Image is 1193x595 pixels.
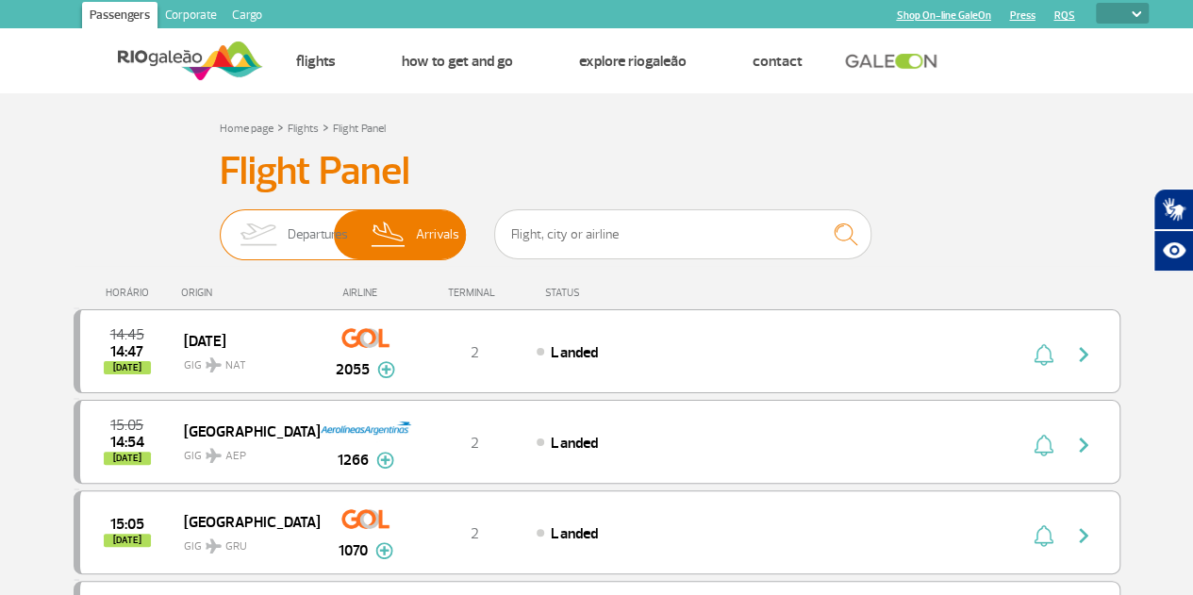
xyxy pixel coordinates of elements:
span: [DATE] [184,328,305,353]
button: Abrir tradutor de língua de sinais. [1153,189,1193,230]
a: > [323,116,329,138]
img: destiny_airplane.svg [206,357,222,372]
span: AEP [225,448,246,465]
span: 1266 [338,449,369,471]
img: seta-direita-painel-voo.svg [1072,524,1095,547]
span: Departures [288,210,348,259]
a: Press [1009,9,1035,22]
a: Flight Panel [333,122,386,136]
img: seta-direita-painel-voo.svg [1072,343,1095,366]
img: sino-painel-voo.svg [1034,524,1053,547]
img: slider-desembarque [361,210,417,259]
span: 2 [471,524,479,543]
span: Landed [551,524,597,543]
span: [DATE] [104,361,151,374]
h3: Flight Panel [220,148,974,195]
span: 2025-09-26 14:45:00 [110,328,144,341]
span: Landed [551,434,597,453]
a: Shop On-line GaleOn [896,9,990,22]
img: mais-info-painel-voo.svg [375,542,393,559]
img: sino-painel-voo.svg [1034,434,1053,456]
a: Home page [220,122,273,136]
span: GRU [225,538,247,555]
span: GIG [184,438,305,465]
a: Cargo [224,2,270,32]
img: destiny_airplane.svg [206,448,222,463]
span: GIG [184,528,305,555]
div: TERMINAL [413,287,536,299]
a: > [277,116,284,138]
div: ORIGIN [181,287,319,299]
span: NAT [225,357,246,374]
span: 2025-09-26 14:54:42 [110,436,144,449]
span: 2025-09-26 15:05:00 [110,518,144,531]
div: AIRLINE [319,287,413,299]
img: destiny_airplane.svg [206,538,222,554]
a: Passengers [82,2,157,32]
img: mais-info-painel-voo.svg [376,452,394,469]
a: Explore RIOgaleão [579,52,687,71]
button: Abrir recursos assistivos. [1153,230,1193,272]
a: How to get and go [402,52,513,71]
span: 2025-09-26 15:05:00 [110,419,143,432]
a: Flights [288,122,319,136]
div: HORÁRIO [79,287,182,299]
input: Flight, city or airline [494,209,871,259]
span: 2055 [336,358,370,381]
span: 2 [471,434,479,453]
span: Landed [551,343,597,362]
a: Corporate [157,2,224,32]
span: [DATE] [104,452,151,465]
a: Flights [296,52,336,71]
span: [GEOGRAPHIC_DATA] [184,419,305,443]
div: Plugin de acessibilidade da Hand Talk. [1153,189,1193,272]
span: GIG [184,347,305,374]
span: 2025-09-26 14:47:01 [110,345,143,358]
span: 2 [471,343,479,362]
span: [DATE] [104,534,151,547]
span: 1070 [339,539,368,562]
a: RQS [1053,9,1074,22]
span: Arrivals [416,210,459,259]
span: [GEOGRAPHIC_DATA] [184,509,305,534]
img: seta-direita-painel-voo.svg [1072,434,1095,456]
img: slider-embarque [228,210,288,259]
a: Contact [753,52,803,71]
img: mais-info-painel-voo.svg [377,361,395,378]
img: sino-painel-voo.svg [1034,343,1053,366]
div: STATUS [536,287,689,299]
